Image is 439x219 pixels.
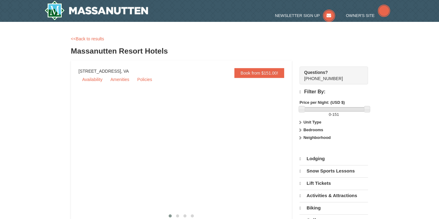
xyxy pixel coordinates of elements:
[79,75,106,84] a: Availability
[71,36,104,41] a: <<Back to results
[304,69,357,81] span: [PHONE_NUMBER]
[304,70,328,75] strong: Questions?
[134,75,156,84] a: Policies
[332,112,339,117] span: 151
[304,128,323,132] strong: Bedrooms
[300,100,345,105] strong: Price per Night: (USD $)
[346,13,390,18] a: Owner's Site
[300,177,368,189] a: Lift Tickets
[45,1,148,20] a: Massanutten Resort
[300,89,368,95] h4: Filter By:
[300,112,368,118] label: -
[300,202,368,214] a: Biking
[300,190,368,201] a: Activities & Attractions
[300,165,368,177] a: Snow Sports Lessons
[45,1,148,20] img: Massanutten Resort Logo
[107,75,133,84] a: Amenities
[329,112,331,117] span: 0
[275,13,335,18] a: Newsletter Sign Up
[71,45,368,57] h3: Massanutten Resort Hotels
[346,13,375,18] span: Owner's Site
[275,13,320,18] span: Newsletter Sign Up
[300,153,368,164] a: Lodging
[234,68,284,78] a: Book from $151.00!
[304,120,321,124] strong: Unit Type
[304,135,331,140] strong: Neighborhood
